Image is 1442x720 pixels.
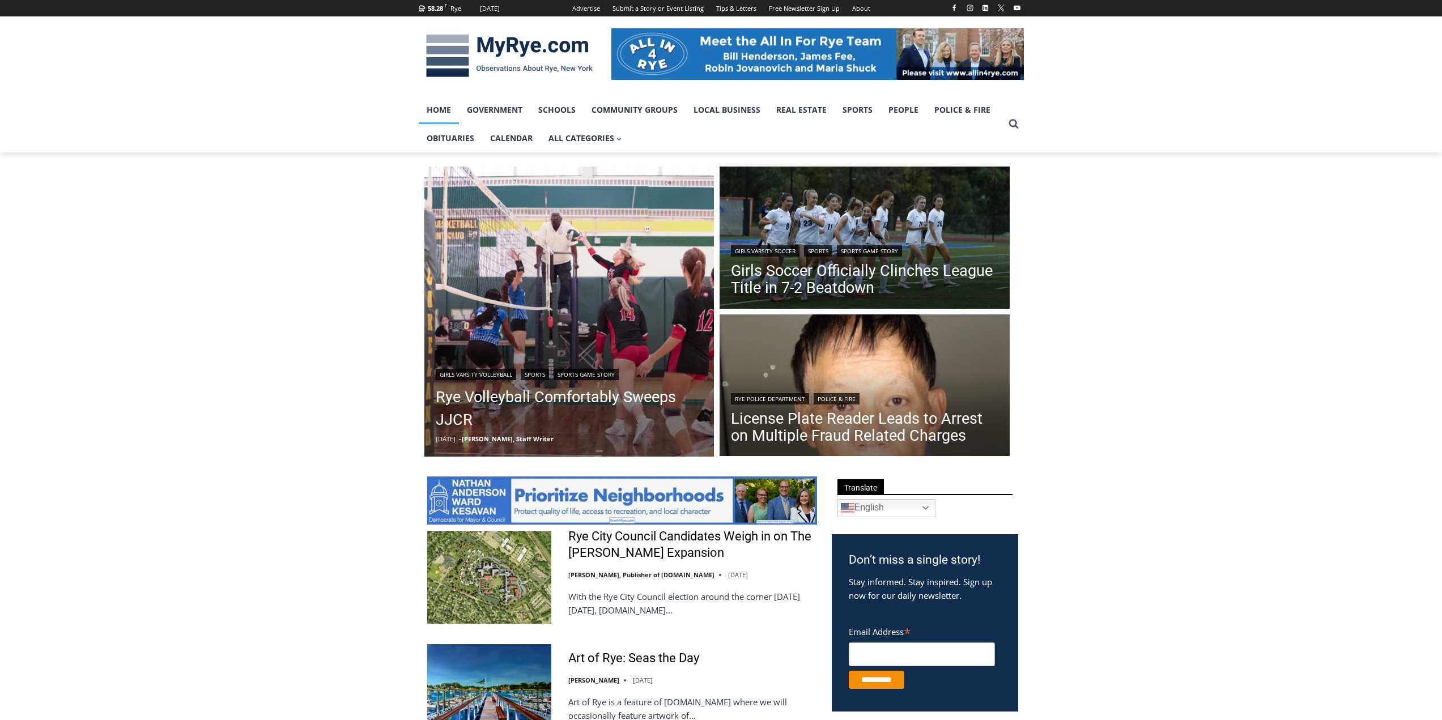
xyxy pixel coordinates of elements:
[419,124,482,152] a: Obituaries
[521,369,549,380] a: Sports
[541,124,630,152] a: All Categories
[436,367,703,380] div: | |
[686,96,768,124] a: Local Business
[424,167,714,457] img: (PHOTO: Rye Volleyball's Olivia Lewis (#22) tapping the ball over the net on Saturday, September ...
[1010,1,1024,15] a: YouTube
[731,391,998,404] div: |
[568,570,714,579] a: [PERSON_NAME], Publisher of [DOMAIN_NAME]
[849,575,1001,602] p: Stay informed. Stay inspired. Sign up now for our daily newsletter.
[554,369,619,380] a: Sports Game Story
[837,479,884,495] span: Translate
[462,434,554,443] a: [PERSON_NAME], Staff Writer
[963,1,977,15] a: Instagram
[419,96,459,124] a: Home
[837,499,935,517] a: English
[459,96,530,124] a: Government
[568,650,699,667] a: Art of Rye: Seas the Day
[720,167,1010,312] img: (PHOTO: The Rye Girls Soccer team celebrating a goal on October 14, 2025, in a 7-2 win over Byram...
[548,132,622,144] span: All Categories
[926,96,998,124] a: Police & Fire
[720,314,1010,459] a: Read More License Plate Reader Leads to Arrest on Multiple Fraud Related Charges
[979,1,992,15] a: Linkedin
[804,245,832,257] a: Sports
[841,501,854,515] img: en
[445,2,447,8] span: F
[814,393,860,404] a: Police & Fire
[480,3,500,14] div: [DATE]
[849,620,995,641] label: Email Address
[436,434,456,443] time: [DATE]
[568,590,817,617] p: With the Rye City Council election around the corner [DATE][DATE], [DOMAIN_NAME]…
[835,96,880,124] a: Sports
[720,314,1010,459] img: (PHOTO: On Monday, October 13, 2025, Rye PD arrested Ming Wu, 60, of Flushing, New York, on multi...
[427,531,551,624] img: Rye City Council Candidates Weigh in on The Osborn Expansion
[994,1,1008,15] a: X
[731,243,998,257] div: | |
[419,27,600,86] img: MyRye.com
[731,262,998,296] a: Girls Soccer Officially Clinches League Title in 7-2 Beatdown
[458,434,462,443] span: –
[728,570,748,579] time: [DATE]
[568,529,817,561] a: Rye City Council Candidates Weigh in on The [PERSON_NAME] Expansion
[428,4,443,12] span: 58.28
[482,124,541,152] a: Calendar
[731,410,998,444] a: License Plate Reader Leads to Arrest on Multiple Fraud Related Charges
[1003,114,1024,134] button: View Search Form
[837,245,902,257] a: Sports Game Story
[611,28,1024,79] img: All in for Rye
[947,1,961,15] a: Facebook
[584,96,686,124] a: Community Groups
[424,167,714,457] a: Read More Rye Volleyball Comfortably Sweeps JJCR
[633,676,653,684] time: [DATE]
[436,386,703,431] a: Rye Volleyball Comfortably Sweeps JJCR
[450,3,461,14] div: Rye
[419,96,1003,153] nav: Primary Navigation
[436,369,516,380] a: Girls Varsity Volleyball
[849,551,1001,569] h3: Don’t miss a single story!
[731,245,799,257] a: Girls Varsity Soccer
[731,393,809,404] a: Rye Police Department
[880,96,926,124] a: People
[530,96,584,124] a: Schools
[720,167,1010,312] a: Read More Girls Soccer Officially Clinches League Title in 7-2 Beatdown
[768,96,835,124] a: Real Estate
[568,676,619,684] a: [PERSON_NAME]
